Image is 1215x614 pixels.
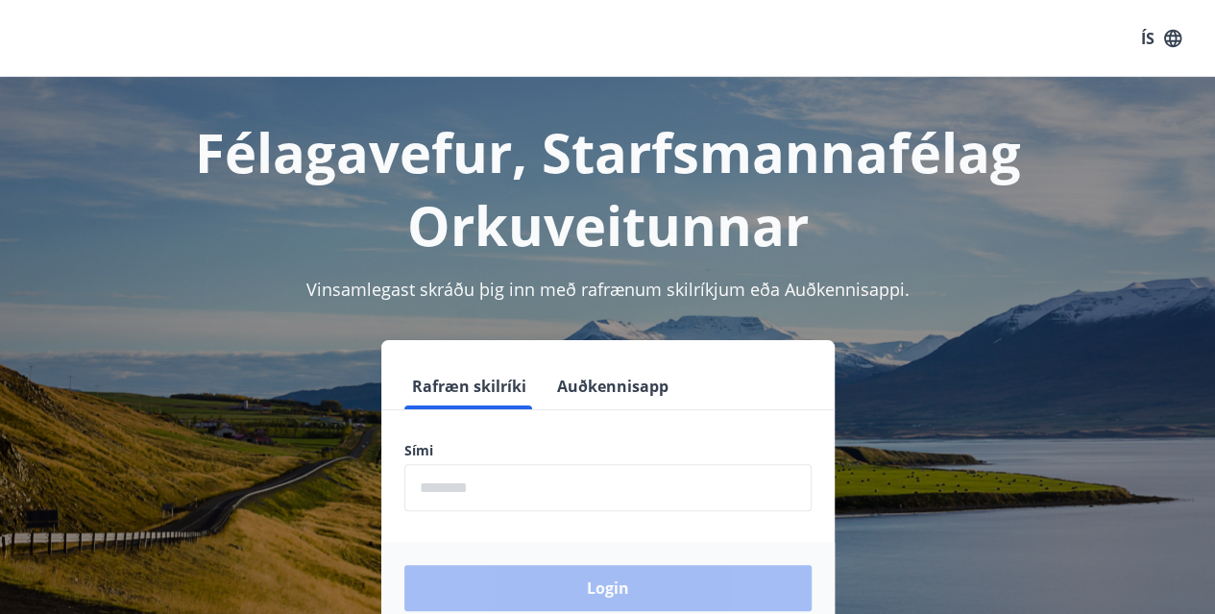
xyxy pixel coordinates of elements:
h1: Félagavefur, Starfsmannafélag Orkuveitunnar [23,115,1192,261]
button: Rafræn skilríki [404,363,534,409]
label: Sími [404,441,812,460]
button: ÍS [1130,21,1192,56]
button: Auðkennisapp [549,363,676,409]
span: Vinsamlegast skráðu þig inn með rafrænum skilríkjum eða Auðkennisappi. [306,278,910,301]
